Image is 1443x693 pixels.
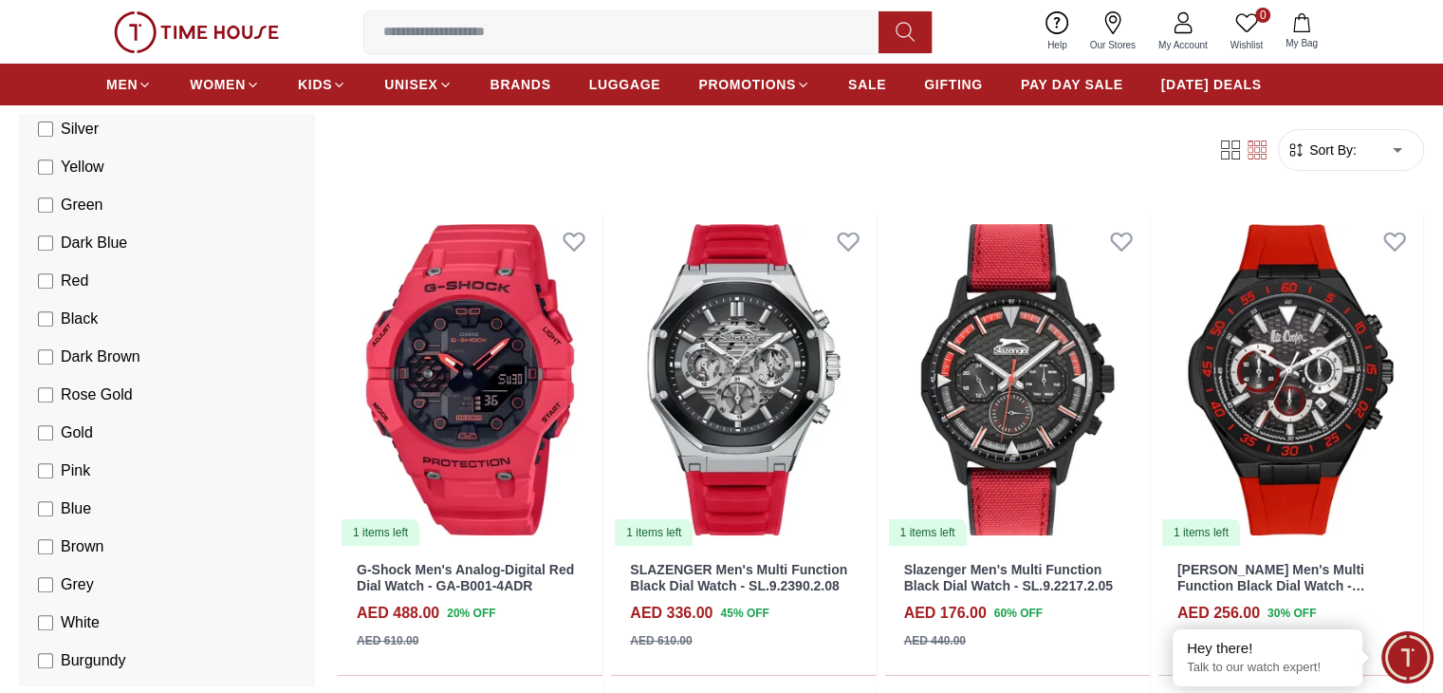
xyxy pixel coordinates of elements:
span: Help [1040,38,1075,52]
span: 45 % OFF [720,605,768,622]
span: Wishlist [1223,38,1270,52]
a: MEN [106,67,152,102]
a: [DATE] DEALS [1161,67,1262,102]
span: 60 % OFF [994,605,1043,622]
span: Black [61,308,98,330]
span: SALE [848,75,886,94]
div: AED 610.00 [357,632,418,649]
a: G-Shock Men's Analog-Digital Red Dial Watch - GA-B001-4ADR1 items left [338,213,602,547]
a: Slazenger Men's Multi Function Black Dial Watch - SL.9.2217.2.051 items left [885,213,1150,547]
span: Burgundy [61,649,126,672]
span: PROMOTIONS [698,75,796,94]
span: Dark Blue [61,232,127,254]
p: Talk to our watch expert! [1187,660,1348,676]
span: Red [61,270,88,292]
img: ... [114,11,279,53]
h4: AED 336.00 [630,602,712,625]
span: UNISEX [384,75,437,94]
a: [PERSON_NAME] Men's Multi Function Black Dial Watch - LC08003.658 [1177,562,1365,609]
span: Green [61,194,102,216]
div: AED 440.00 [904,632,966,649]
input: Rose Gold [38,387,53,403]
span: BRANDS [490,75,551,94]
input: Pink [38,463,53,478]
div: Hey there! [1187,639,1348,658]
img: LEE COOPER Men's Multi Function Black Dial Watch - LC08003.658 [1158,213,1423,547]
a: Slazenger Men's Multi Function Black Dial Watch - SL.9.2217.2.05 [904,562,1113,593]
input: Black [38,311,53,327]
input: Blue [38,501,53,516]
span: 0 [1255,8,1270,23]
div: Chat Widget [1381,631,1434,684]
span: Brown [61,535,103,558]
span: [DATE] DEALS [1161,75,1262,94]
span: Our Stores [1082,38,1143,52]
span: Gold [61,421,93,444]
span: 30 % OFF [1267,605,1316,622]
input: Silver [38,122,53,137]
a: Our Stores [1079,8,1147,56]
div: 1 items left [615,519,693,546]
a: KIDS [298,67,346,102]
span: Yellow [61,156,104,178]
a: PROMOTIONS [698,67,810,102]
a: SLAZENGER Men's Multi Function Black Dial Watch - SL.9.2390.2.08 [630,562,847,593]
img: G-Shock Men's Analog-Digital Red Dial Watch - GA-B001-4ADR [338,213,602,547]
a: PAY DAY SALE [1021,67,1123,102]
span: My Bag [1278,36,1325,50]
span: 20 % OFF [447,605,495,622]
input: Brown [38,539,53,554]
h4: AED 488.00 [357,602,439,625]
span: Dark Brown [61,346,140,368]
a: LEE COOPER Men's Multi Function Black Dial Watch - LC08003.6581 items left [1158,213,1423,547]
h4: AED 176.00 [904,602,987,625]
img: SLAZENGER Men's Multi Function Black Dial Watch - SL.9.2390.2.08 [611,213,876,547]
input: Dark Brown [38,349,53,365]
a: UNISEX [384,67,452,102]
a: Help [1036,8,1079,56]
span: WOMEN [190,75,246,94]
span: My Account [1151,38,1215,52]
span: GIFTING [924,75,983,94]
input: Red [38,273,53,289]
input: White [38,615,53,630]
input: Green [38,197,53,213]
span: Silver [61,118,99,140]
input: Burgundy [38,653,53,668]
a: BRANDS [490,67,551,102]
button: Sort By: [1286,140,1357,159]
a: G-Shock Men's Analog-Digital Red Dial Watch - GA-B001-4ADR [357,562,574,593]
input: Dark Blue [38,235,53,251]
input: Gold [38,425,53,440]
a: 0Wishlist [1219,8,1274,56]
div: AED 610.00 [630,632,692,649]
div: 1 items left [342,519,419,546]
span: Sort By: [1305,140,1357,159]
a: LUGGAGE [589,67,661,102]
span: White [61,611,100,634]
a: WOMEN [190,67,260,102]
span: MEN [106,75,138,94]
img: Slazenger Men's Multi Function Black Dial Watch - SL.9.2217.2.05 [885,213,1150,547]
div: 1 items left [1162,519,1240,546]
span: KIDS [298,75,332,94]
a: SALE [848,67,886,102]
span: LUGGAGE [589,75,661,94]
span: PAY DAY SALE [1021,75,1123,94]
h4: AED 256.00 [1177,602,1260,625]
a: SLAZENGER Men's Multi Function Black Dial Watch - SL.9.2390.2.081 items left [611,213,876,547]
span: Grey [61,573,94,596]
input: Yellow [38,159,53,175]
button: My Bag [1274,9,1329,54]
span: Rose Gold [61,384,133,406]
span: Pink [61,459,90,482]
input: Grey [38,577,53,592]
a: GIFTING [924,67,983,102]
div: 1 items left [889,519,967,546]
span: Blue [61,497,91,520]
